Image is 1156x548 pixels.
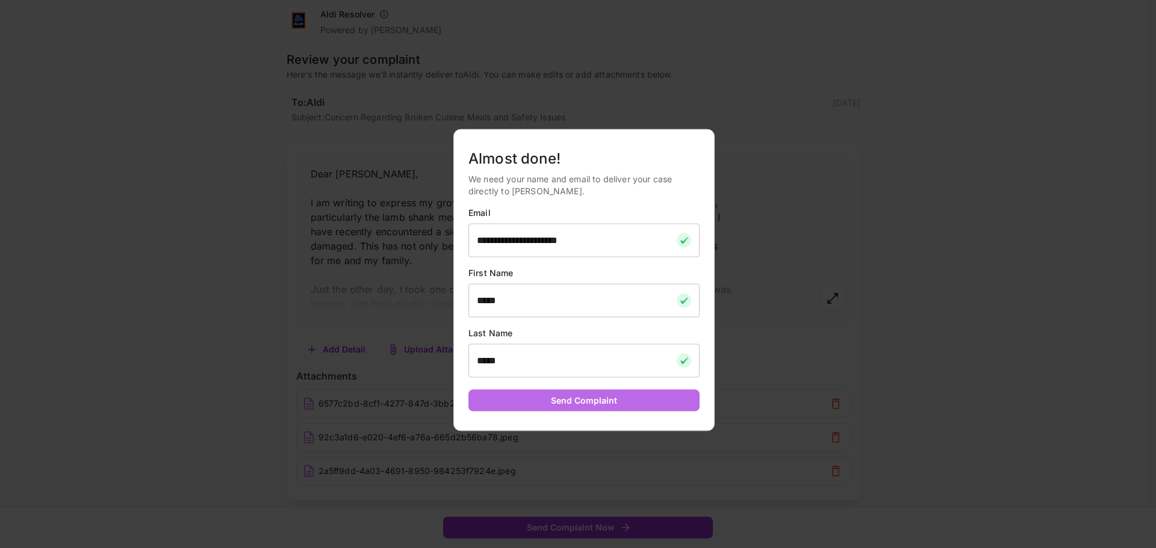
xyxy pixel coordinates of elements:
button: Send Complaint [468,389,700,411]
p: Last Name [468,327,700,339]
p: We need your name and email to deliver your case directly to [PERSON_NAME]. [468,173,700,197]
img: checkmark [677,293,691,307]
p: Email [468,206,700,218]
h5: Almost done! [468,149,700,168]
img: checkmark [677,353,691,368]
img: checkmark [677,233,691,247]
p: First Name [468,266,700,279]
